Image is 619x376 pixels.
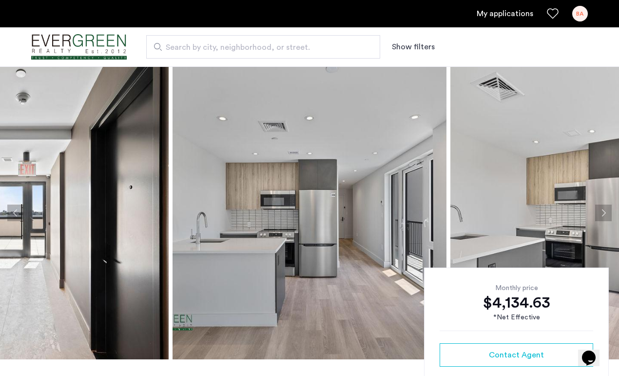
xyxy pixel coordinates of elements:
[146,35,380,59] input: Apartment Search
[31,29,127,65] img: logo
[440,313,593,323] div: *Net Effective
[440,293,593,313] div: $4,134.63
[547,8,559,20] a: Favorites
[489,349,544,361] span: Contact Agent
[595,205,612,221] button: Next apartment
[572,6,588,21] div: BA
[166,42,353,53] span: Search by city, neighborhood, or street.
[31,29,127,65] a: Cazamio logo
[7,205,24,221] button: Previous apartment
[578,337,609,366] iframe: chat widget
[477,8,533,20] a: My application
[392,41,435,53] button: Show or hide filters
[440,283,593,293] div: Monthly price
[440,343,593,367] button: button
[173,66,446,359] img: apartment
